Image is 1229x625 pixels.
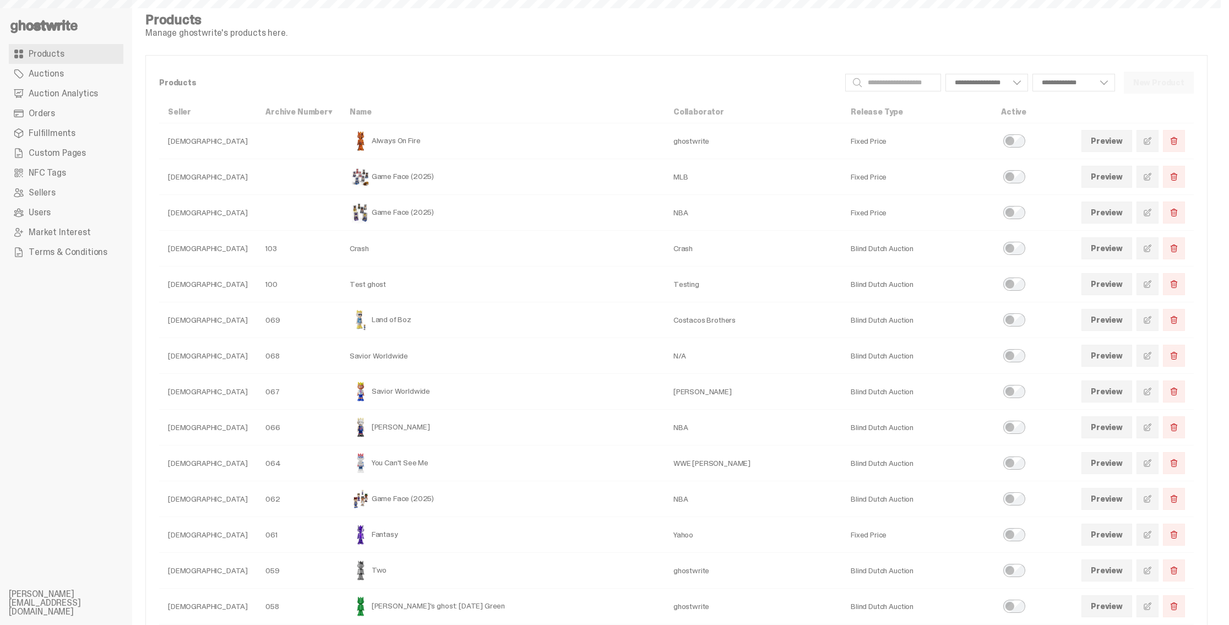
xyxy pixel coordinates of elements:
[350,452,372,474] img: You Can't See Me
[1163,559,1185,581] button: Delete Product
[1081,381,1132,403] a: Preview
[9,203,123,222] a: Users
[1001,107,1026,117] a: Active
[350,416,372,438] img: Eminem
[159,553,257,589] td: [DEMOGRAPHIC_DATA]
[665,267,842,302] td: Testing
[257,517,341,553] td: 061
[9,44,123,64] a: Products
[665,231,842,267] td: Crash
[341,517,665,553] td: Fantasy
[842,517,992,553] td: Fixed Price
[9,163,123,183] a: NFC Tags
[1163,273,1185,295] button: Delete Product
[29,50,64,58] span: Products
[665,101,842,123] th: Collaborator
[842,374,992,410] td: Blind Dutch Auction
[29,188,56,197] span: Sellers
[341,302,665,338] td: Land of Boz
[159,517,257,553] td: [DEMOGRAPHIC_DATA]
[328,107,332,117] span: ▾
[257,374,341,410] td: 067
[1081,202,1132,224] a: Preview
[341,589,665,624] td: [PERSON_NAME]'s ghost: [DATE] Green
[665,410,842,445] td: NBA
[29,208,51,217] span: Users
[257,445,341,481] td: 064
[1163,130,1185,152] button: Delete Product
[29,169,66,177] span: NFC Tags
[1081,595,1132,617] a: Preview
[665,338,842,374] td: N/A
[145,13,287,26] h4: Products
[341,410,665,445] td: [PERSON_NAME]
[842,101,992,123] th: Release Type
[257,589,341,624] td: 058
[341,445,665,481] td: You Can't See Me
[1081,524,1132,546] a: Preview
[29,69,64,78] span: Auctions
[159,302,257,338] td: [DEMOGRAPHIC_DATA]
[1163,416,1185,438] button: Delete Product
[665,481,842,517] td: NBA
[842,267,992,302] td: Blind Dutch Auction
[9,590,141,616] li: [PERSON_NAME][EMAIL_ADDRESS][DOMAIN_NAME]
[257,338,341,374] td: 068
[842,302,992,338] td: Blind Dutch Auction
[159,374,257,410] td: [DEMOGRAPHIC_DATA]
[159,267,257,302] td: [DEMOGRAPHIC_DATA]
[341,195,665,231] td: Game Face (2025)
[665,302,842,338] td: Costacos Brothers
[341,374,665,410] td: Savior Worldwide
[159,79,836,86] p: Products
[350,202,372,224] img: Game Face (2025)
[350,309,372,331] img: Land of Boz
[842,159,992,195] td: Fixed Price
[29,149,86,157] span: Custom Pages
[1081,166,1132,188] a: Preview
[350,524,372,546] img: Fantasy
[1163,524,1185,546] button: Delete Product
[842,410,992,445] td: Blind Dutch Auction
[842,338,992,374] td: Blind Dutch Auction
[257,267,341,302] td: 100
[1163,452,1185,474] button: Delete Product
[159,481,257,517] td: [DEMOGRAPHIC_DATA]
[1081,273,1132,295] a: Preview
[257,553,341,589] td: 059
[29,89,98,98] span: Auction Analytics
[145,29,287,37] p: Manage ghostwrite's products here.
[341,101,665,123] th: Name
[665,517,842,553] td: Yahoo
[350,381,372,403] img: Savior Worldwide
[341,231,665,267] td: Crash
[1081,559,1132,581] a: Preview
[1163,166,1185,188] button: Delete Product
[29,228,91,237] span: Market Interest
[1163,381,1185,403] button: Delete Product
[257,231,341,267] td: 103
[665,445,842,481] td: WWE [PERSON_NAME]
[1163,488,1185,510] button: Delete Product
[1081,488,1132,510] a: Preview
[257,410,341,445] td: 066
[159,231,257,267] td: [DEMOGRAPHIC_DATA]
[159,589,257,624] td: [DEMOGRAPHIC_DATA]
[159,445,257,481] td: [DEMOGRAPHIC_DATA]
[842,481,992,517] td: Blind Dutch Auction
[341,123,665,159] td: Always On Fire
[350,559,372,581] img: Two
[257,302,341,338] td: 069
[842,553,992,589] td: Blind Dutch Auction
[1081,130,1132,152] a: Preview
[665,374,842,410] td: [PERSON_NAME]
[1081,345,1132,367] a: Preview
[9,183,123,203] a: Sellers
[29,129,75,138] span: Fulfillments
[842,195,992,231] td: Fixed Price
[1163,595,1185,617] button: Delete Product
[341,338,665,374] td: Savior Worldwide
[1081,416,1132,438] a: Preview
[9,242,123,262] a: Terms & Conditions
[1081,309,1132,331] a: Preview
